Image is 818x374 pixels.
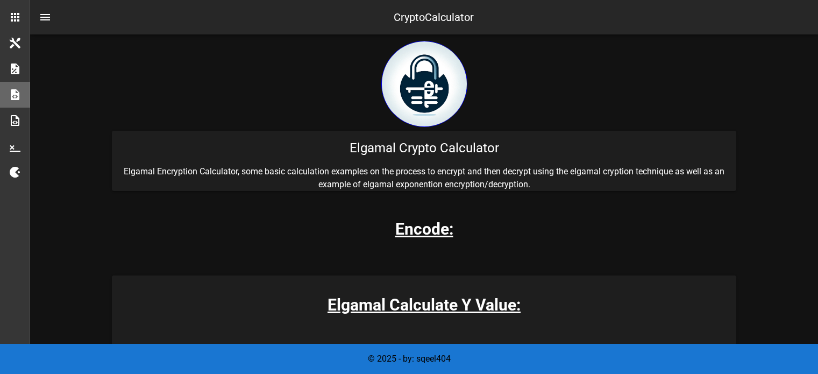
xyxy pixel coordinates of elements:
h3: Encode: [395,217,453,241]
h3: Elgamal Calculate Y Value: [112,293,736,317]
span: © 2025 - by: sqeel404 [368,354,451,364]
div: Elgamal Crypto Calculator [112,131,736,165]
img: encryption logo [381,41,467,127]
p: Elgamal Encryption Calculator, some basic calculation examples on the process to encrypt and then... [112,165,736,191]
div: CryptoCalculator [394,9,474,25]
a: home [381,119,467,129]
button: nav-menu-toggle [32,4,58,30]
